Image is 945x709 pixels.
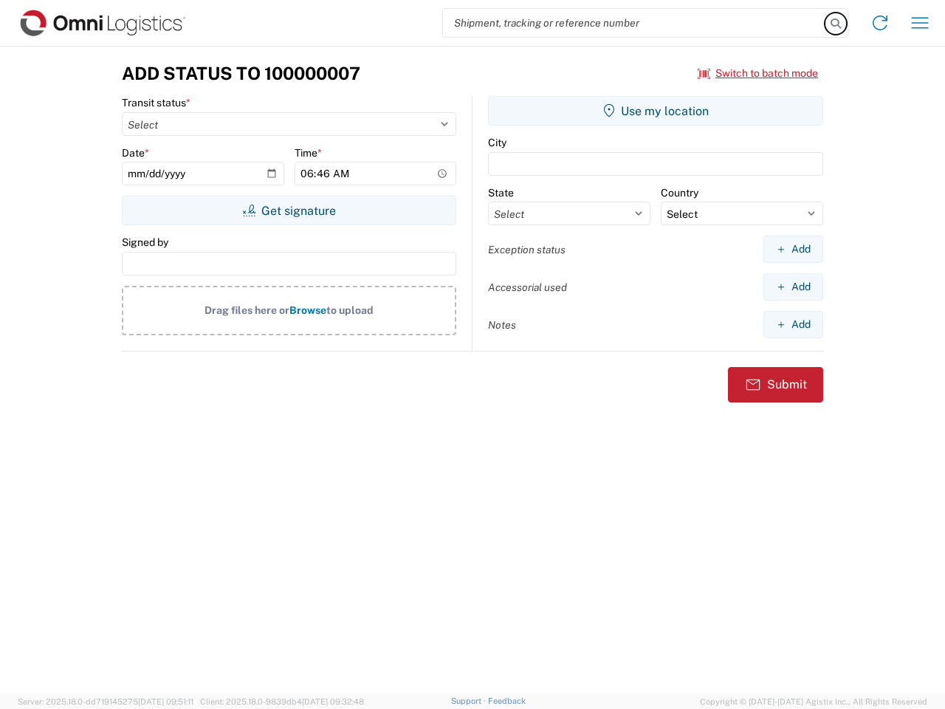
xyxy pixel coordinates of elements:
[302,697,364,706] span: [DATE] 09:32:48
[122,96,190,109] label: Transit status
[138,697,193,706] span: [DATE] 09:51:11
[700,695,927,708] span: Copyright © [DATE]-[DATE] Agistix Inc., All Rights Reserved
[200,697,364,706] span: Client: 2025.18.0-9839db4
[122,146,149,160] label: Date
[661,186,698,199] label: Country
[488,696,526,705] a: Feedback
[205,304,289,316] span: Drag files here or
[451,696,488,705] a: Support
[488,281,567,294] label: Accessorial used
[295,146,322,160] label: Time
[763,311,823,338] button: Add
[488,186,514,199] label: State
[728,367,823,403] button: Submit
[289,304,326,316] span: Browse
[763,236,823,263] button: Add
[488,318,516,332] label: Notes
[488,243,566,256] label: Exception status
[122,196,456,225] button: Get signature
[326,304,374,316] span: to upload
[698,61,818,86] button: Switch to batch mode
[488,136,506,149] label: City
[122,63,360,84] h3: Add Status to 100000007
[443,9,825,37] input: Shipment, tracking or reference number
[763,273,823,301] button: Add
[122,236,168,249] label: Signed by
[18,697,193,706] span: Server: 2025.18.0-dd719145275
[488,96,823,126] button: Use my location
